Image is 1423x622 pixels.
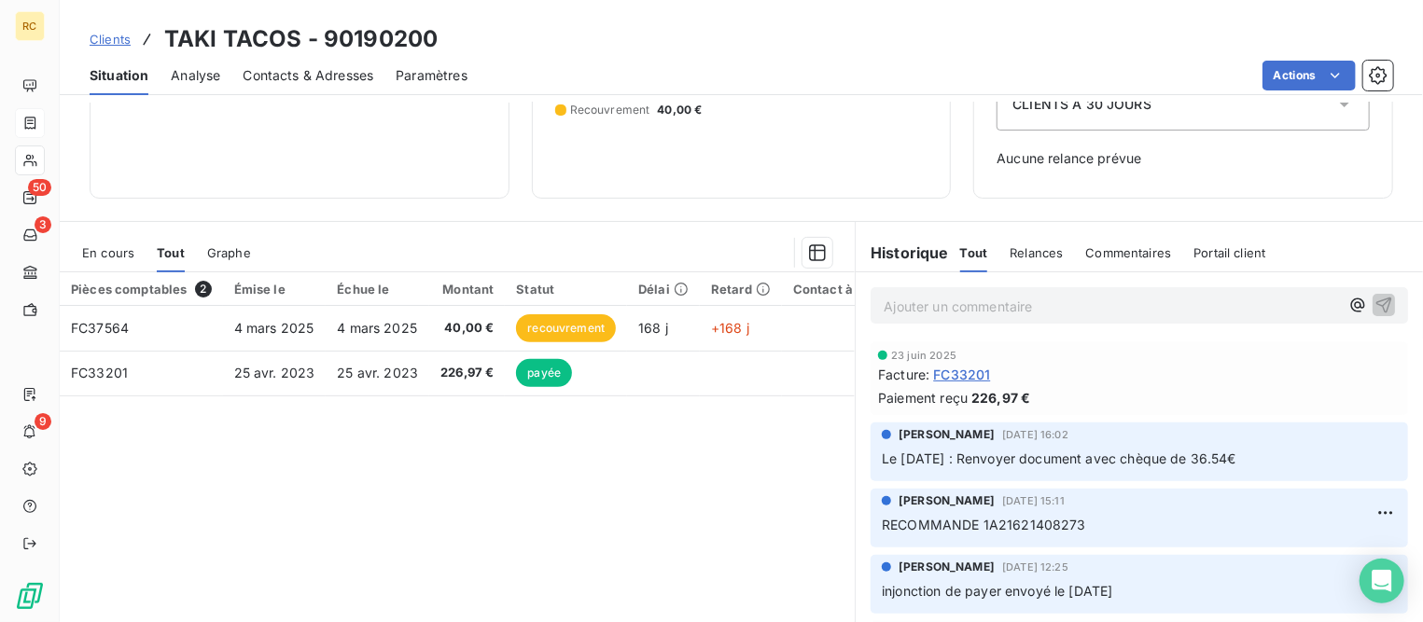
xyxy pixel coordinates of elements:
span: [PERSON_NAME] [899,426,995,443]
a: Clients [90,30,131,48]
span: 226,97 € [971,388,1030,408]
span: 2 [195,281,212,297]
span: CLIENTS A 30 JOURS [1012,95,1151,114]
span: FC37564 [71,320,129,336]
span: 3 [35,216,51,233]
span: [PERSON_NAME] [899,559,995,575]
div: Délai [638,282,689,297]
span: Le [DATE] : Renvoyer document avec chèque de 36.54€ [882,450,1236,466]
span: 25 avr. 2023 [337,365,418,380]
span: Analyse [171,66,220,85]
span: [DATE] 15:11 [1002,495,1065,506]
a: 3 [15,220,44,250]
span: [PERSON_NAME] [899,492,995,509]
div: Montant [440,282,494,297]
img: Logo LeanPay [15,581,45,611]
div: Open Intercom Messenger [1360,559,1404,603]
span: [DATE] 12:25 [1002,561,1068,573]
span: Paramètres [396,66,467,85]
span: Commentaires [1086,245,1172,260]
span: 40,00 € [440,319,494,338]
a: 50 [15,183,44,213]
span: payée [516,359,572,387]
span: Graphe [207,245,251,260]
div: Émise le [234,282,315,297]
span: Clients [90,32,131,47]
span: Facture : [878,365,929,384]
span: Portail client [1193,245,1265,260]
div: Échue le [337,282,418,297]
div: Pièces comptables [71,281,212,297]
span: 40,00 € [657,102,702,118]
span: recouvrement [516,314,616,342]
span: 50 [28,179,51,196]
span: 25 avr. 2023 [234,365,315,380]
span: En cours [82,245,134,260]
div: Contact à relancer [793,282,927,297]
span: Relances [1010,245,1063,260]
span: FC33201 [71,365,128,380]
h3: TAKI TACOS - 90190200 [164,22,438,56]
span: 4 mars 2025 [337,320,417,336]
span: [DATE] 16:02 [1002,429,1068,440]
span: 4 mars 2025 [234,320,314,336]
div: RC [15,11,45,41]
span: Aucune relance prévue [997,149,1370,168]
span: Tout [157,245,185,260]
span: RECOMMANDE 1A21621408273 [882,517,1086,532]
h6: Historique [856,242,949,264]
span: FC33201 [933,365,990,384]
span: injonction de payer envoyé le [DATE] [882,583,1112,599]
span: 9 [35,413,51,430]
span: Paiement reçu [878,388,968,408]
span: Situation [90,66,148,85]
span: Recouvrement [570,102,650,118]
div: Statut [516,282,616,297]
span: Tout [960,245,988,260]
span: Contacts & Adresses [243,66,373,85]
span: 168 j [638,320,668,336]
span: 23 juin 2025 [891,350,956,361]
span: 226,97 € [440,364,494,382]
button: Actions [1263,61,1356,90]
span: +168 j [711,320,749,336]
div: Retard [711,282,771,297]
